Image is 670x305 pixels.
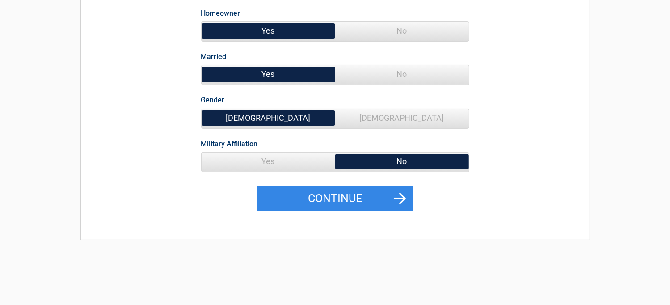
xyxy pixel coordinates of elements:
[202,65,335,83] span: Yes
[335,152,469,170] span: No
[201,138,258,150] label: Military Affiliation
[202,22,335,40] span: Yes
[335,109,469,127] span: [DEMOGRAPHIC_DATA]
[202,152,335,170] span: Yes
[257,186,413,212] button: Continue
[202,109,335,127] span: [DEMOGRAPHIC_DATA]
[335,65,469,83] span: No
[201,7,240,19] label: Homeowner
[201,94,225,106] label: Gender
[201,51,227,63] label: Married
[335,22,469,40] span: No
